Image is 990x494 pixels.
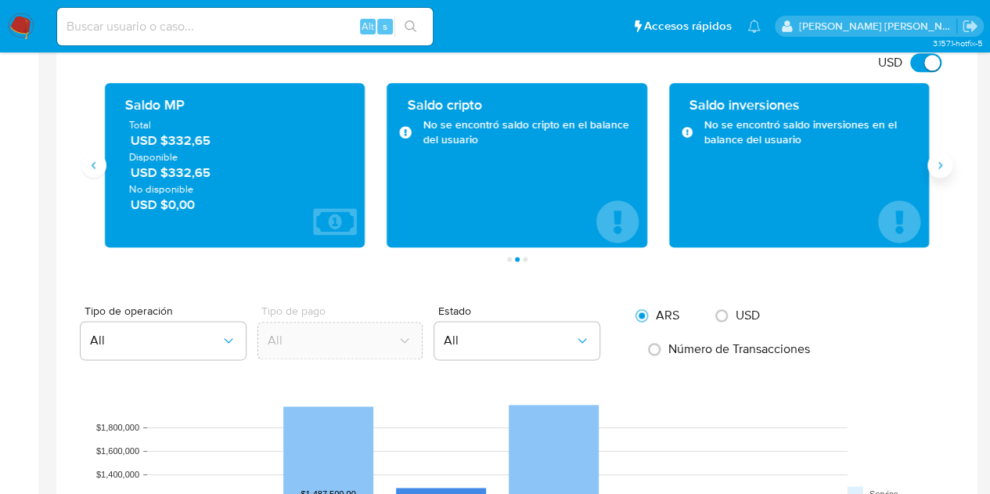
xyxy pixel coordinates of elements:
input: Buscar usuario o caso... [57,16,433,37]
span: Alt [362,19,374,34]
span: 3.157.1-hotfix-5 [932,37,982,49]
button: search-icon [394,16,427,38]
span: Accesos rápidos [644,18,732,34]
span: s [383,19,387,34]
p: gloria.villasanti@mercadolibre.com [799,19,957,34]
a: Notificaciones [747,20,761,33]
a: Salir [962,18,978,34]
